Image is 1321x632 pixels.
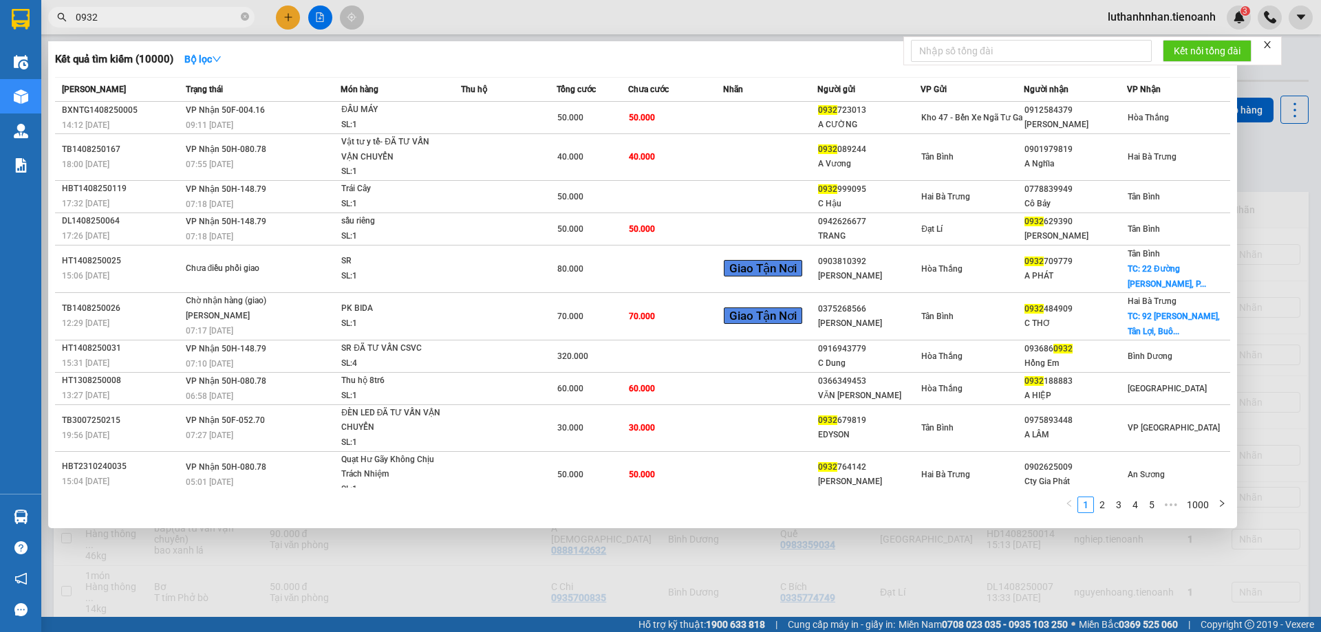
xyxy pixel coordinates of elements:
div: 0902625009 [1024,460,1126,475]
input: Tìm tên, số ĐT hoặc mã đơn [76,10,238,25]
div: TB1408250167 [62,142,182,157]
span: 07:27 [DATE] [186,431,233,440]
span: 0932 [818,415,837,425]
div: 764142 [818,460,920,475]
span: question-circle [14,541,28,554]
span: 40.000 [557,152,583,162]
span: Kho 47 - Bến Xe Ngã Tư Ga [921,113,1022,122]
span: 06:58 [DATE] [186,391,233,401]
span: CTY TNHH DLVT TIẾN OANH [51,8,193,21]
div: HBT1408250119 [62,182,182,196]
li: Next 5 Pages [1160,497,1182,513]
div: [PERSON_NAME] [186,309,289,324]
div: 093686 [1024,342,1126,356]
div: [PERSON_NAME] [818,316,920,331]
div: Trái Cây [341,182,444,197]
span: 05:01 [DATE] [186,477,233,487]
div: SL: 1 [341,164,444,179]
span: 50.000 [557,224,583,234]
li: 4 [1127,497,1143,513]
div: C THƠ [1024,316,1126,331]
button: Bộ lọcdown [173,48,233,70]
div: HT1408250025 [62,254,182,268]
span: 0932 [818,105,837,115]
li: 1 [1077,497,1094,513]
li: 1000 [1182,497,1214,513]
div: Chưa điều phối giao [186,261,289,276]
span: An Sương [1128,470,1165,479]
div: BXNTG1408250005 [62,103,182,118]
li: 3 [1110,497,1127,513]
span: 15:06 [DATE] [62,271,109,281]
span: VP Nhận [1127,85,1161,94]
div: 629390 [1024,215,1126,229]
div: Thu hộ 8tr6 [341,373,444,389]
span: Hòa Thắng [1128,113,1169,122]
span: Hai Bà Trưng [921,470,970,479]
span: 80.000 [557,264,583,274]
span: Tổng cước [557,85,596,94]
a: 2 [1095,497,1110,512]
span: 70.000 [557,312,583,321]
span: 50.000 [557,470,583,479]
img: solution-icon [14,158,28,173]
span: 0932 [818,462,837,472]
div: A LÂM [1024,428,1126,442]
span: close-circle [241,12,249,21]
span: ••• [1160,497,1182,513]
div: 723013 [818,103,920,118]
span: Hai Bà Trưng [1128,296,1177,306]
div: ĐẦU MÁY [341,102,444,118]
div: sầu riêng [341,214,444,229]
div: 0975893448 [1024,413,1126,428]
img: logo-vxr [12,9,30,30]
div: 0916943779 [818,342,920,356]
span: 50.000 [629,113,655,122]
input: Nhập số tổng đài [911,40,1152,62]
strong: NHẬN HÀNG NHANH - GIAO TỐC HÀNH [54,23,191,32]
span: ĐT: 0935371718 [105,78,152,85]
div: PK BIDA [341,301,444,316]
span: 17:26 [DATE] [62,231,109,241]
span: 0932 [818,144,837,154]
span: 07:18 [DATE] [186,232,233,241]
div: SR [341,254,444,269]
div: 484909 [1024,302,1126,316]
span: ĐC: 660 [GEOGRAPHIC_DATA], [GEOGRAPHIC_DATA] [6,61,102,74]
a: 4 [1128,497,1143,512]
span: 14:12 [DATE] [62,120,109,130]
div: [PERSON_NAME] [1024,118,1126,132]
span: Người gửi [817,85,855,94]
span: 07:18 [DATE] [186,199,233,209]
div: TB3007250215 [62,413,182,428]
div: 0903810392 [818,254,920,269]
span: 40.000 [629,152,655,162]
span: Giao Tận Nơi [724,307,802,324]
span: Tân Bình [921,312,954,321]
span: 19:56 [DATE] [62,431,109,440]
span: Kết nối tổng đài [1174,43,1241,58]
span: ĐT:0789 629 629 [6,78,55,85]
div: VĂN [PERSON_NAME] [818,389,920,403]
div: Cô Bảy [1024,197,1126,211]
span: VP Nhận 50H-148.79 [186,344,266,353]
span: message [14,603,28,616]
span: 17:32 [DATE] [62,199,109,208]
span: Hai Bà Trưng [1128,152,1177,162]
div: SL: 1 [341,118,444,133]
span: close-circle [241,11,249,24]
div: SL: 1 [341,229,444,244]
span: 15:04 [DATE] [62,477,109,486]
span: Tân Bình [1128,249,1160,259]
div: 0366349453 [818,374,920,389]
span: Chưa cước [628,85,669,94]
span: Giao Tận Nơi [724,260,802,276]
a: 1000 [1183,497,1213,512]
span: 50.000 [557,192,583,201]
span: [GEOGRAPHIC_DATA] [1128,384,1207,393]
span: Món hàng [341,85,378,94]
span: 15:31 [DATE] [62,358,109,368]
span: close [1263,40,1272,50]
div: DL1408250064 [62,214,182,228]
div: TB1408250026 [62,301,182,316]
